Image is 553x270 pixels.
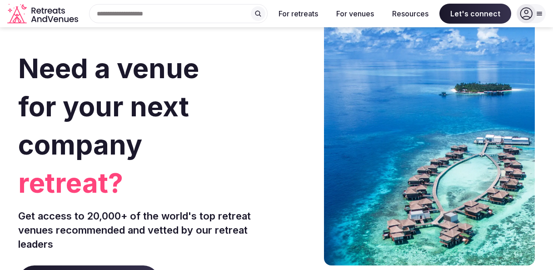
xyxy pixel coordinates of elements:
span: retreat? [18,164,273,202]
svg: Retreats and Venues company logo [7,4,80,24]
p: Get access to 20,000+ of the world's top retreat venues recommended and vetted by our retreat lea... [18,209,273,251]
span: Let's connect [439,4,511,24]
span: Need a venue for your next company [18,52,199,161]
a: Visit the homepage [7,4,80,24]
button: For retreats [271,4,325,24]
button: For venues [329,4,381,24]
button: Resources [385,4,436,24]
